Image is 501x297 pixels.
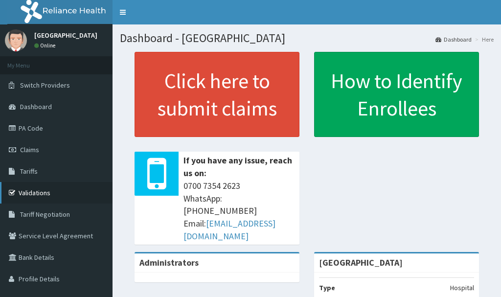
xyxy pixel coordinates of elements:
span: Tariffs [20,167,38,176]
h1: Dashboard - [GEOGRAPHIC_DATA] [120,32,494,45]
a: How to Identify Enrollees [314,52,479,137]
span: 0700 7354 2623 WhatsApp: [PHONE_NUMBER] Email: [183,180,295,243]
p: Hospital [450,283,474,293]
span: Tariff Negotiation [20,210,70,219]
li: Here [473,35,494,44]
span: Switch Providers [20,81,70,90]
strong: [GEOGRAPHIC_DATA] [319,257,403,268]
a: Dashboard [435,35,472,44]
span: Claims [20,145,39,154]
b: If you have any issue, reach us on: [183,155,292,179]
b: Type [319,283,335,292]
span: Dashboard [20,102,52,111]
a: Online [34,42,58,49]
a: Click here to submit claims [135,52,299,137]
a: [EMAIL_ADDRESS][DOMAIN_NAME] [183,218,275,242]
p: [GEOGRAPHIC_DATA] [34,32,97,39]
b: Administrators [139,257,199,268]
img: User Image [5,29,27,51]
